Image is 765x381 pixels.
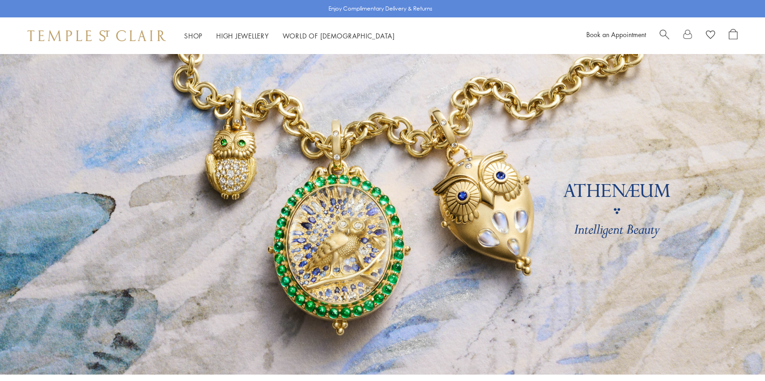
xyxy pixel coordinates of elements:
a: ShopShop [184,31,202,40]
a: High JewelleryHigh Jewellery [216,31,269,40]
p: Enjoy Complimentary Delivery & Returns [328,4,432,13]
img: Temple St. Clair [27,30,166,41]
a: Search [660,29,669,43]
a: World of [DEMOGRAPHIC_DATA]World of [DEMOGRAPHIC_DATA] [283,31,395,40]
nav: Main navigation [184,30,395,42]
a: Open Shopping Bag [729,29,738,43]
iframe: Gorgias live chat messenger [719,338,756,372]
a: Book an Appointment [586,30,646,39]
a: View Wishlist [706,29,715,43]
